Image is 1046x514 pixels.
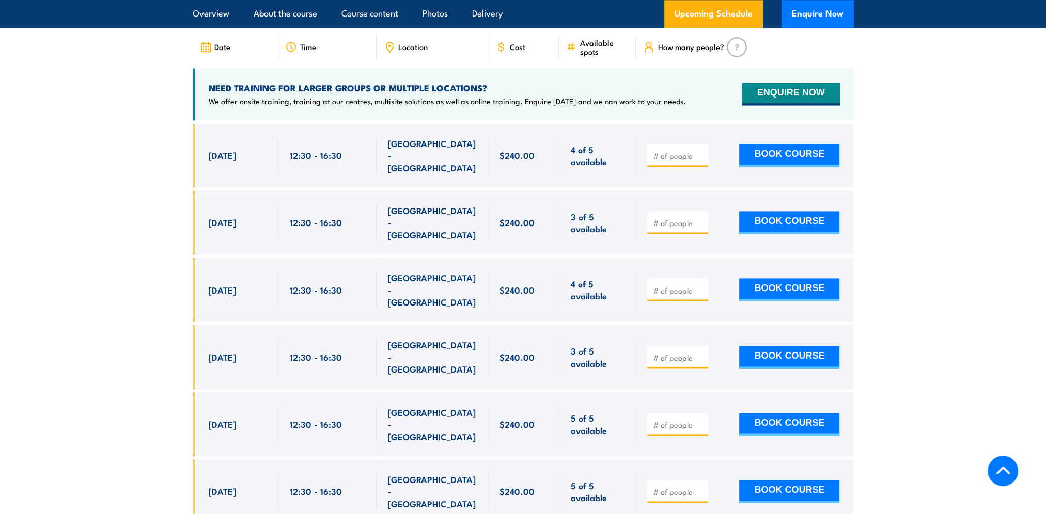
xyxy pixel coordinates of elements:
h4: NEED TRAINING FOR LARGER GROUPS OR MULTIPLE LOCATIONS? [209,82,686,93]
input: # of people [653,218,705,228]
span: [DATE] [209,351,236,363]
p: We offer onsite training, training at our centres, multisite solutions as well as online training... [209,96,686,106]
span: $240.00 [499,149,535,161]
button: BOOK COURSE [739,413,839,436]
button: ENQUIRE NOW [742,83,839,105]
span: 12:30 - 16:30 [290,485,342,497]
span: [GEOGRAPHIC_DATA] - [GEOGRAPHIC_DATA] [388,406,477,442]
span: [DATE] [209,216,236,228]
input: # of people [653,151,705,161]
span: [DATE] [209,418,236,430]
button: BOOK COURSE [739,278,839,301]
input: # of people [653,285,705,296]
span: [GEOGRAPHIC_DATA] - [GEOGRAPHIC_DATA] [388,137,477,173]
span: $240.00 [499,418,535,430]
span: $240.00 [499,216,535,228]
span: 3 of 5 available [570,345,625,369]
span: Location [398,42,428,51]
span: 3 of 5 available [570,211,625,235]
input: # of people [653,487,705,497]
span: Available spots [580,38,629,56]
span: Time [300,42,316,51]
span: 12:30 - 16:30 [290,351,342,363]
span: 12:30 - 16:30 [290,418,342,430]
span: 4 of 5 available [570,143,625,168]
span: [DATE] [209,284,236,296]
button: BOOK COURSE [739,144,839,167]
span: [GEOGRAPHIC_DATA] - [GEOGRAPHIC_DATA] [388,339,477,375]
input: # of people [653,420,705,430]
span: [GEOGRAPHIC_DATA] - [GEOGRAPHIC_DATA] [388,204,477,240]
span: 4 of 5 available [570,278,625,302]
span: $240.00 [499,485,535,497]
span: $240.00 [499,351,535,363]
button: BOOK COURSE [739,480,839,503]
button: BOOK COURSE [739,211,839,234]
span: 12:30 - 16:30 [290,216,342,228]
span: [GEOGRAPHIC_DATA] - [GEOGRAPHIC_DATA] [388,271,477,308]
span: [DATE] [209,149,236,161]
span: 5 of 5 available [570,479,625,504]
span: 12:30 - 16:30 [290,149,342,161]
input: # of people [653,352,705,363]
span: 12:30 - 16:30 [290,284,342,296]
span: Cost [510,42,525,51]
button: BOOK COURSE [739,346,839,368]
span: Date [214,42,230,51]
span: $240.00 [499,284,535,296]
span: [DATE] [209,485,236,497]
span: How many people? [658,42,724,51]
span: [GEOGRAPHIC_DATA] - [GEOGRAPHIC_DATA] [388,473,477,509]
span: 5 of 5 available [570,412,625,436]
